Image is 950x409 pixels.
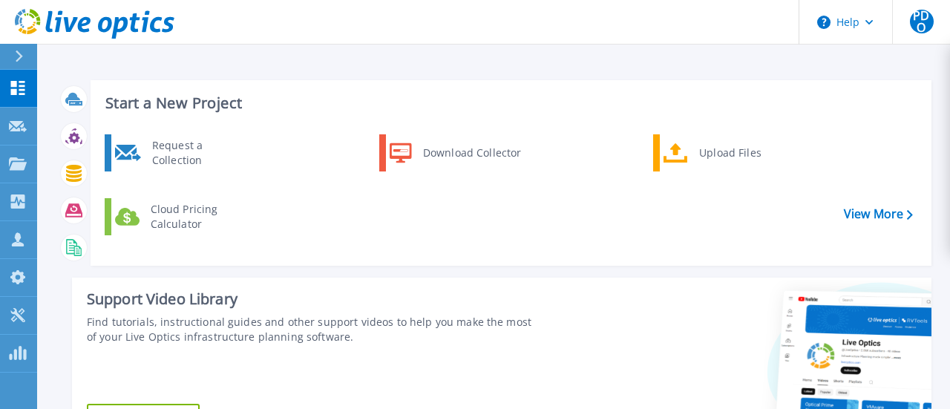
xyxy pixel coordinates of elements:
a: Request a Collection [105,134,257,171]
div: Cloud Pricing Calculator [143,202,253,232]
div: Find tutorials, instructional guides and other support videos to help you make the most of your L... [87,315,534,344]
h3: Start a New Project [105,95,912,111]
a: Upload Files [653,134,805,171]
span: PDO [910,10,934,33]
div: Support Video Library [87,289,534,309]
a: View More [844,207,913,221]
div: Download Collector [416,138,528,168]
div: Upload Files [692,138,802,168]
a: Download Collector [379,134,531,171]
div: Request a Collection [145,138,253,168]
a: Cloud Pricing Calculator [105,198,257,235]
